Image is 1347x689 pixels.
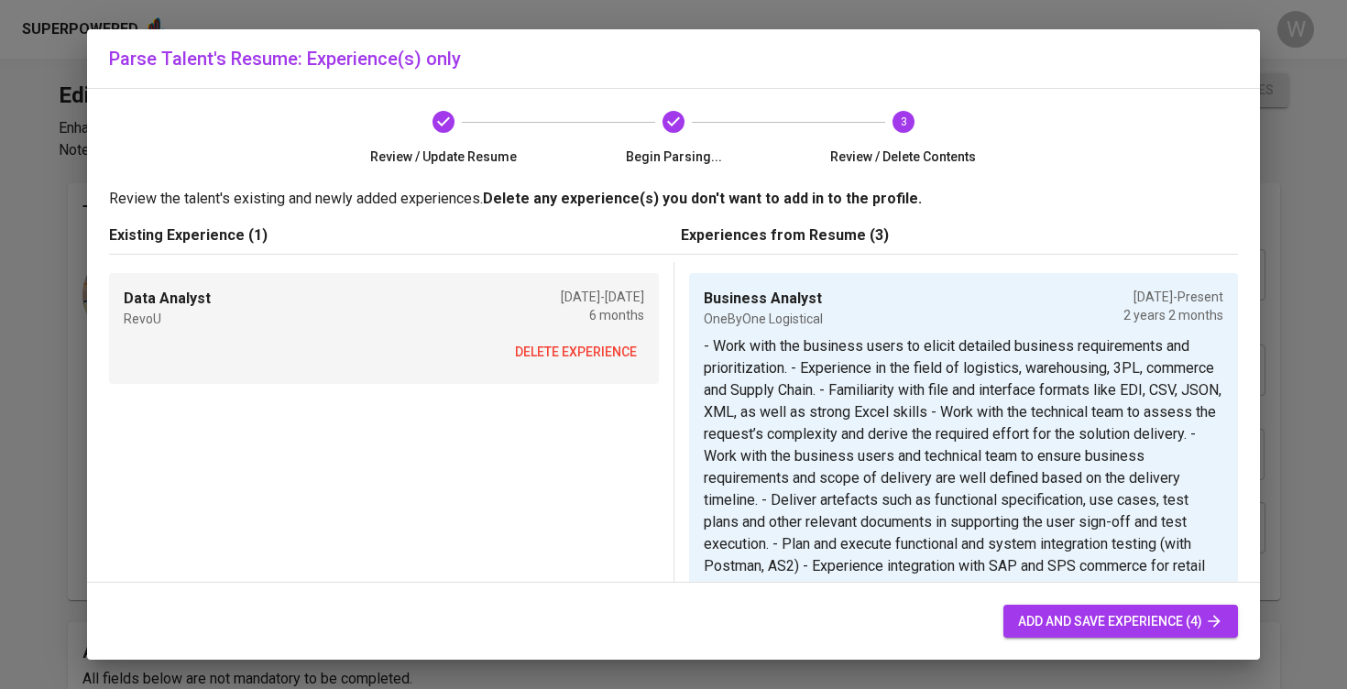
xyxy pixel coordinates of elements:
button: delete experience [508,335,644,369]
p: [DATE] - Present [1123,288,1223,306]
p: 6 months [561,306,644,324]
b: Delete any experience(s) you don't want to add in to the profile. [483,190,922,207]
p: Review the talent's existing and newly added experiences. [109,188,1238,210]
p: Existing Experience (1) [109,224,666,246]
text: 3 [900,115,906,128]
p: [DATE] - [DATE] [561,288,644,306]
p: RevoU [124,310,211,328]
p: 2 years 2 months [1123,306,1223,324]
span: Begin Parsing... [566,148,782,166]
p: - Work with the business users to elicit detailed business requirements and prioritization. - Exp... [704,335,1223,599]
p: Business Analyst [704,288,823,310]
p: OneByOne Logistical [704,310,823,328]
span: Review / Delete Contents [795,148,1011,166]
span: add and save experience (4) [1018,610,1223,633]
span: delete experience [515,341,637,364]
p: Data Analyst [124,288,211,310]
button: add and save experience (4) [1003,605,1238,639]
span: Review / Update Resume [336,148,552,166]
h6: Parse Talent's Resume: Experience(s) only [109,44,1238,73]
p: Experiences from Resume (3) [681,224,1238,246]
